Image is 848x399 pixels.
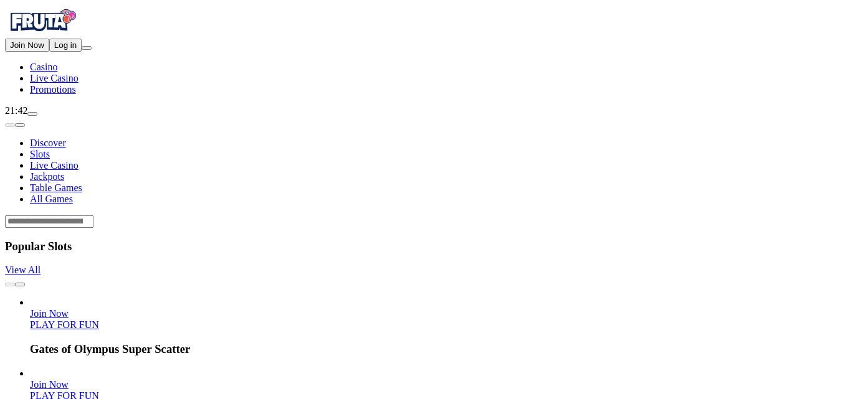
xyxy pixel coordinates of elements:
span: Promotions [30,84,76,95]
nav: Primary [5,5,843,95]
img: Fruta [5,5,80,36]
a: Live Casino [30,160,79,171]
span: Live Casino [30,73,79,83]
nav: Lobby [5,116,843,205]
a: Jackpots [30,171,64,182]
a: Rad Maxx [30,379,69,390]
article: Gates of Olympus Super Scatter [30,297,843,356]
a: Gates of Olympus Super Scatter [30,319,99,330]
input: Search [5,215,93,228]
button: next slide [15,123,25,127]
span: Join Now [30,308,69,319]
button: Join Now [5,39,49,52]
a: gift-inverted iconPromotions [30,84,76,95]
span: Join Now [10,40,44,50]
button: live-chat [27,112,37,116]
a: Discover [30,138,66,148]
a: poker-chip iconLive Casino [30,73,79,83]
span: Casino [30,62,57,72]
a: Gates of Olympus Super Scatter [30,308,69,319]
a: All Games [30,194,73,204]
button: prev slide [5,283,15,286]
a: Fruta [5,27,80,38]
h3: Popular Slots [5,240,843,253]
span: Log in [54,40,77,50]
a: View All [5,265,40,275]
a: diamond iconCasino [30,62,57,72]
button: menu [82,46,92,50]
span: Join Now [30,379,69,390]
a: Slots [30,149,50,159]
span: 21:42 [5,105,27,116]
button: prev slide [5,123,15,127]
button: next slide [15,283,25,286]
button: Log in [49,39,82,52]
header: Lobby [5,116,843,228]
h3: Gates of Olympus Super Scatter [30,342,843,356]
a: Table Games [30,182,82,193]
